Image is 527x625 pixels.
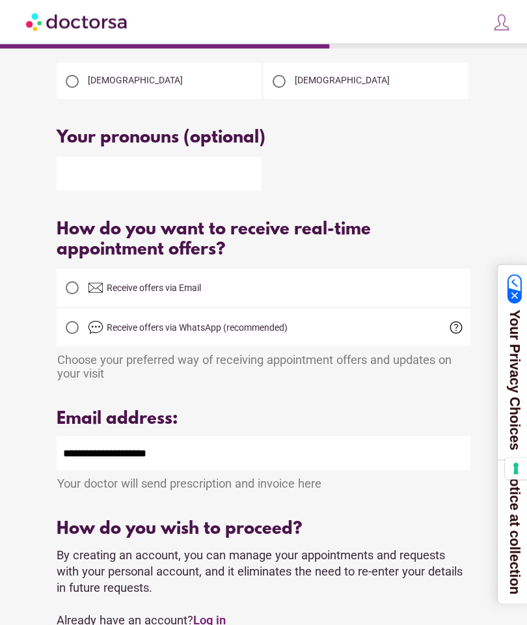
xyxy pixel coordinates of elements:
[57,221,470,261] div: How do you want to receive real-time appointment offers?
[57,471,470,491] div: Your doctor will send prescription and invoice here
[88,76,183,86] span: [DEMOGRAPHIC_DATA]
[26,7,129,36] img: Doctorsa.com
[57,520,470,540] div: How do you wish to proceed?
[107,323,288,333] span: Receive offers via WhatsApp (recommended)
[88,281,103,296] img: email
[57,129,470,149] div: Your pronouns (optional)
[507,274,521,304] img: California Consumer Privacy Act (CCPA) Opt-Out Icon
[57,410,470,430] div: Email address:
[505,458,527,480] button: Your consent preferences for tracking technologies
[493,14,511,32] img: icons8-customer-100.png
[448,320,464,336] span: help
[107,283,201,294] span: Receive offers via Email
[295,76,390,86] span: [DEMOGRAPHIC_DATA]
[88,320,103,336] img: chat
[57,347,470,381] div: Choose your preferred way of receiving appointment offers and updates on your visit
